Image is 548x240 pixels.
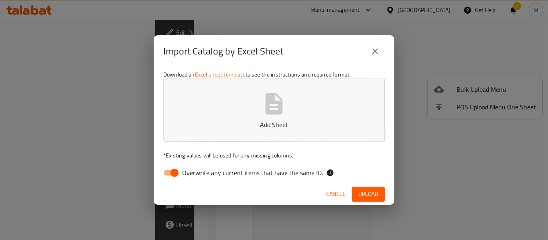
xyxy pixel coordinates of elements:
span: Cancel [326,189,345,199]
svg: If the overwrite option isn't selected, then the items that match an existing ID will be ignored ... [326,169,334,177]
button: Add Sheet [163,79,385,142]
button: close [365,42,385,61]
button: Upload [352,187,385,202]
span: Overwrite any current items that have the same ID. [182,168,323,177]
h2: Import Catalog by Excel Sheet [163,45,283,58]
button: Cancel [323,187,349,202]
a: Excel sheet template [195,69,246,80]
div: Download an to see the instructions and required format. [154,67,394,184]
p: Add Sheet [176,120,372,129]
p: Existing values will be used for any missing columns. [163,151,385,159]
span: Upload [358,189,378,199]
